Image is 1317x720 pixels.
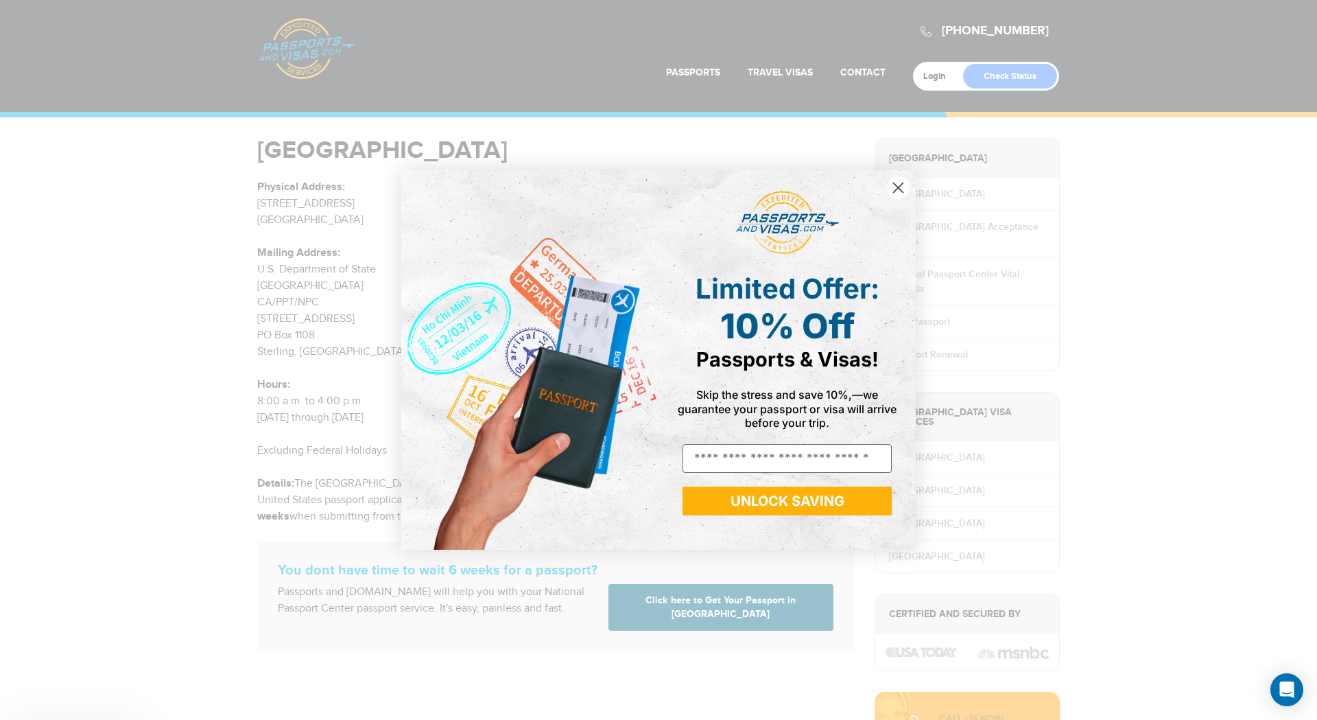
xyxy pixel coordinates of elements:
[401,170,658,550] img: de9cda0d-0715-46ca-9a25-073762a91ba7.png
[678,388,897,429] span: Skip the stress and save 10%,—we guarantee your passport or visa will arrive before your trip.
[696,272,879,305] span: Limited Offer:
[886,176,910,200] button: Close dialog
[1270,673,1303,706] div: Open Intercom Messenger
[720,305,855,347] span: 10% Off
[736,191,839,255] img: passports and visas
[696,347,879,371] span: Passports & Visas!
[683,487,892,515] button: UNLOCK SAVING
